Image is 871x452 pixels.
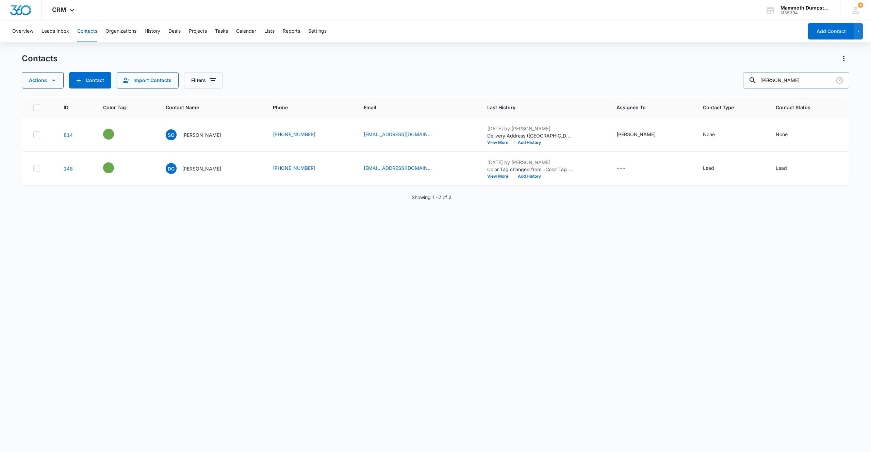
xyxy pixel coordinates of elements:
button: Lists [264,20,275,42]
span: Color Tag [103,104,139,111]
div: Contact Name - Dawn Gibeau - Select to Edit Field [166,163,233,174]
div: Contact Type - None - Select to Edit Field [703,131,727,139]
div: account name [780,5,830,11]
button: Import Contacts [117,72,179,88]
button: Calendar [236,20,256,42]
div: Contact Type - Lead - Select to Edit Field [703,164,726,173]
a: Navigate to contact details page for Dawn Gibeau [64,166,73,172]
button: Add Contact [69,72,111,88]
span: Assigned To [617,104,677,111]
p: [DATE] by [PERSON_NAME] [487,125,572,132]
div: Phone - (605) 645-6886 - Select to Edit Field [273,131,328,139]
div: --- [617,164,626,173]
div: Lead [703,164,714,172]
p: Delivery Address ([GEOGRAPHIC_DATA]) changed to [STREET_ADDRESS]. [487,132,572,139]
div: Assigned To - Bryan McCartney - Select to Edit Field [617,131,668,139]
div: notifications count [858,2,863,8]
span: Email [364,104,461,111]
p: [PERSON_NAME] [182,165,221,172]
button: Reports [283,20,300,42]
button: View More [487,174,513,178]
div: Assigned To - - Select to Edit Field [617,164,638,173]
span: ID [64,104,77,111]
div: None [703,131,715,138]
div: Phone - (605) 391-0161 - Select to Edit Field [273,164,328,173]
div: account id [780,11,830,15]
p: Showing 1-2 of 2 [412,194,451,201]
p: [PERSON_NAME] [182,131,221,139]
button: Add History [513,141,546,145]
button: Overview [12,20,33,42]
button: View More [487,141,513,145]
button: Leads Inbox [42,20,69,42]
button: Actions [838,53,849,64]
div: Contact Status - Lead - Select to Edit Field [776,164,799,173]
a: [EMAIL_ADDRESS][DOMAIN_NAME] [364,131,432,138]
span: Contact Status [776,104,828,111]
span: Last History [487,104,590,111]
span: Contact Type [703,104,750,111]
div: - - Select to Edit Field [103,129,126,140]
span: CRM [52,6,66,13]
button: Organizations [105,20,136,42]
button: Add Contact [808,23,854,39]
button: Add History [513,174,546,178]
input: Search Contacts [743,72,849,88]
button: Contacts [77,20,97,42]
div: [PERSON_NAME] [617,131,656,138]
button: Actions [22,72,64,88]
p: [DATE] by [PERSON_NAME] [487,159,572,166]
span: SO [166,129,177,140]
button: Projects [189,20,207,42]
span: DG [166,163,177,174]
button: Filters [184,72,223,88]
div: Email - shncnnr99@gmail.com - Select to Edit Field [364,131,444,139]
div: - - Select to Edit Field [103,162,126,173]
div: Lead [776,164,787,172]
div: Email - drgibeau@gmail.com - Select to Edit Field [364,164,444,173]
a: Navigate to contact details page for Shane O'Connor [64,132,73,138]
span: Phone [273,104,338,111]
p: Color Tag changed from ... Color Tag changed from rgb(246, 246, 246) to rgb(106, 168, 79). [487,166,572,173]
a: [PHONE_NUMBER] [273,131,315,138]
button: Tasks [215,20,228,42]
div: Contact Status - None - Select to Edit Field [776,131,800,139]
div: Contact Name - Shane O'Connor - Select to Edit Field [166,129,233,140]
button: Settings [308,20,327,42]
button: Clear [834,75,845,86]
button: Deals [168,20,181,42]
span: 4 [858,2,863,8]
a: [PHONE_NUMBER] [273,164,315,172]
a: [EMAIL_ADDRESS][DOMAIN_NAME] [364,164,432,172]
h1: Contacts [22,53,57,64]
button: History [145,20,160,42]
span: Contact Name [166,104,247,111]
div: None [776,131,788,138]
